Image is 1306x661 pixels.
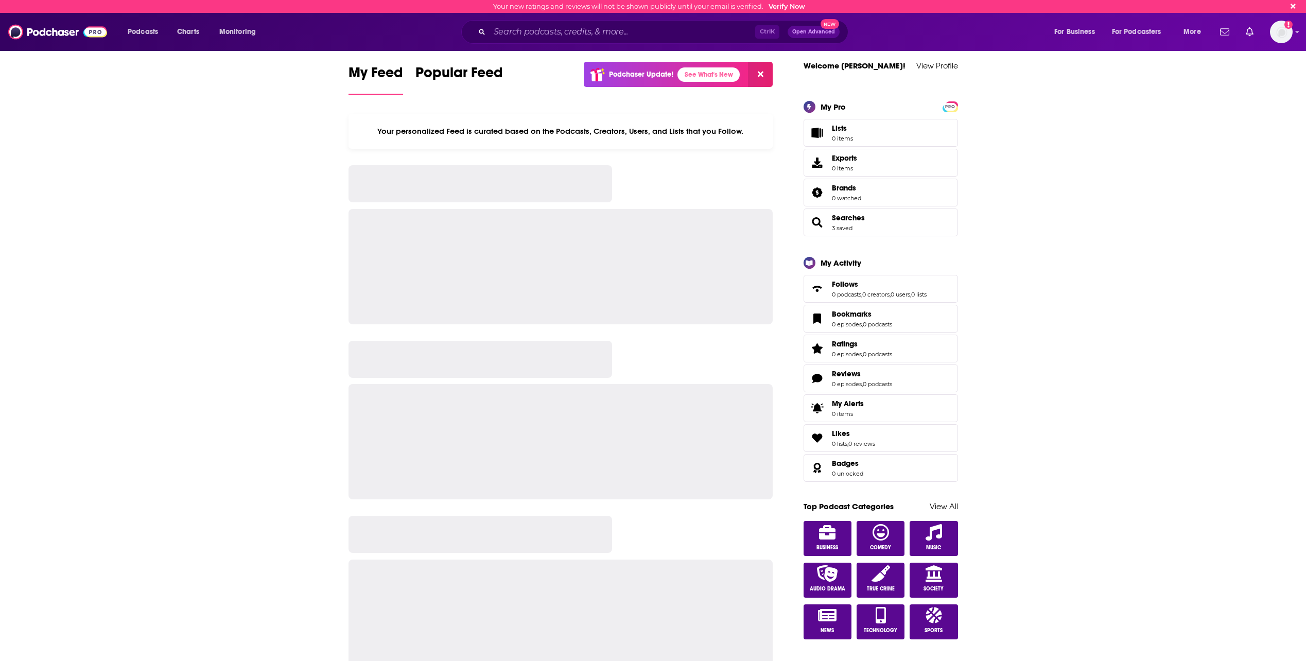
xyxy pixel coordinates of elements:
[832,429,875,438] a: Likes
[926,545,941,551] span: Music
[832,440,847,447] a: 0 lists
[212,24,269,40] button: open menu
[832,224,852,232] a: 3 saved
[857,604,905,639] a: Technology
[804,305,958,333] span: Bookmarks
[832,309,892,319] a: Bookmarks
[807,311,828,326] a: Bookmarks
[128,25,158,39] span: Podcasts
[832,165,857,172] span: 0 items
[792,29,835,34] span: Open Advanced
[804,275,958,303] span: Follows
[1183,25,1201,39] span: More
[832,153,857,163] span: Exports
[1112,25,1161,39] span: For Podcasters
[810,586,845,592] span: Audio Drama
[490,24,755,40] input: Search podcasts, credits, & more...
[1105,24,1176,40] button: open menu
[832,410,864,418] span: 0 items
[807,185,828,200] a: Brands
[863,321,892,328] a: 0 podcasts
[804,424,958,452] span: Likes
[832,351,862,358] a: 0 episodes
[863,380,892,388] a: 0 podcasts
[120,24,171,40] button: open menu
[832,369,861,378] span: Reviews
[862,291,890,298] a: 0 creators
[804,208,958,236] span: Searches
[857,521,905,556] a: Comedy
[857,563,905,598] a: True Crime
[910,521,958,556] a: Music
[349,114,773,149] div: Your personalized Feed is curated based on the Podcasts, Creators, Users, and Lists that you Follow.
[804,119,958,147] a: Lists
[1054,25,1095,39] span: For Business
[910,291,911,298] span: ,
[832,380,862,388] a: 0 episodes
[807,341,828,356] a: Ratings
[493,3,805,10] div: Your new ratings and reviews will not be shown publicly until your email is verified.
[832,429,850,438] span: Likes
[862,351,863,358] span: ,
[916,61,958,71] a: View Profile
[891,291,910,298] a: 0 users
[832,135,853,142] span: 0 items
[832,459,863,468] a: Badges
[807,126,828,140] span: Lists
[1270,21,1293,43] button: Show profile menu
[870,545,891,551] span: Comedy
[219,25,256,39] span: Monitoring
[807,461,828,475] a: Badges
[863,351,892,358] a: 0 podcasts
[804,149,958,177] a: Exports
[8,22,107,42] img: Podchaser - Follow, Share and Rate Podcasts
[832,183,856,193] span: Brands
[832,280,927,289] a: Follows
[821,102,846,112] div: My Pro
[804,335,958,362] span: Ratings
[804,364,958,392] span: Reviews
[832,321,862,328] a: 0 episodes
[832,339,858,349] span: Ratings
[788,26,840,38] button: Open AdvancedNew
[862,321,863,328] span: ,
[816,545,838,551] span: Business
[832,459,859,468] span: Badges
[832,339,892,349] a: Ratings
[804,61,906,71] a: Welcome [PERSON_NAME]!
[804,394,958,422] a: My Alerts
[890,291,891,298] span: ,
[821,258,861,268] div: My Activity
[807,215,828,230] a: Searches
[804,501,894,511] a: Top Podcast Categories
[677,67,740,82] a: See What's New
[832,213,865,222] a: Searches
[1284,21,1293,29] svg: Email not verified
[804,521,852,556] a: Business
[930,501,958,511] a: View All
[807,431,828,445] a: Likes
[832,280,858,289] span: Follows
[804,454,958,482] span: Badges
[832,470,863,477] a: 0 unlocked
[832,183,861,193] a: Brands
[415,64,503,95] a: Popular Feed
[832,124,853,133] span: Lists
[821,628,834,634] span: News
[804,179,958,206] span: Brands
[804,563,852,598] a: Audio Drama
[832,195,861,202] a: 0 watched
[1176,24,1214,40] button: open menu
[177,25,199,39] span: Charts
[755,25,779,39] span: Ctrl K
[944,102,956,110] a: PRO
[804,604,852,639] a: News
[415,64,503,88] span: Popular Feed
[864,628,897,634] span: Technology
[832,309,872,319] span: Bookmarks
[924,586,944,592] span: Society
[910,563,958,598] a: Society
